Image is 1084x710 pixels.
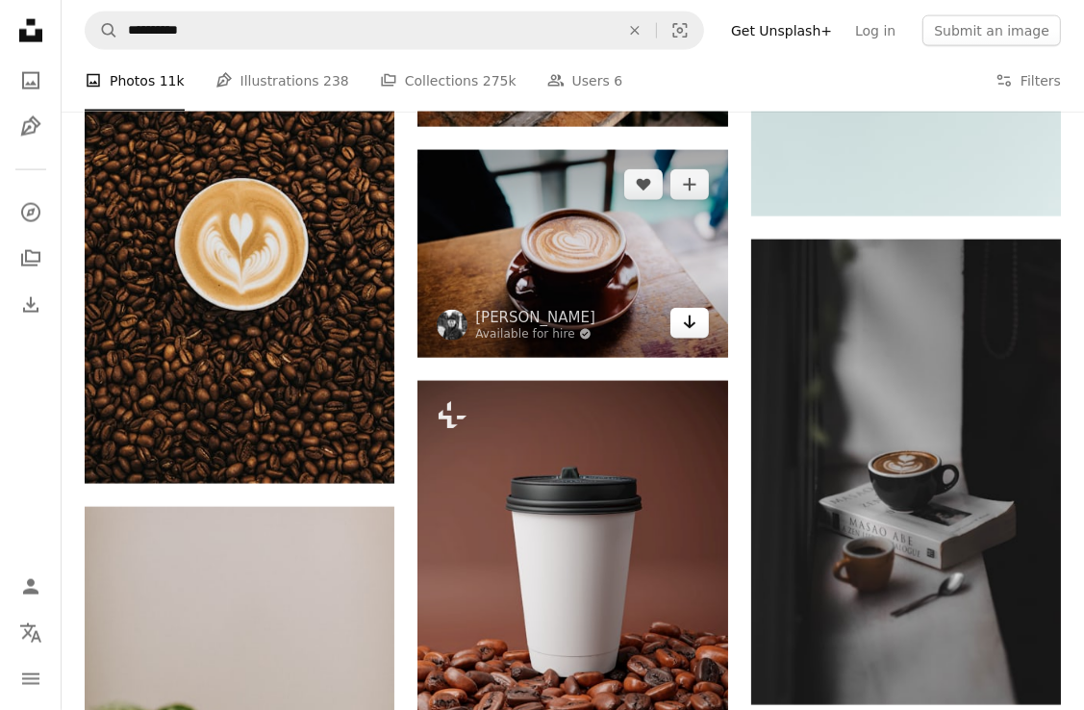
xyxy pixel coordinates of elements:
[657,13,703,49] button: Visual search
[844,15,907,46] a: Log in
[323,70,349,91] span: 238
[12,286,50,324] a: Download History
[751,464,1061,481] a: latte filled black teacup on top of book near brown cup on window
[12,108,50,146] a: Illustrations
[12,614,50,652] button: Language
[475,308,595,327] a: [PERSON_NAME]
[86,13,118,49] button: Search Unsplash
[12,62,50,100] a: Photos
[12,193,50,232] a: Explore
[483,70,517,91] span: 275k
[670,308,709,339] a: Download
[614,70,622,91] span: 6
[215,50,349,112] a: Illustrations 238
[719,15,844,46] a: Get Unsplash+
[417,245,727,263] a: latte art in brown cup in macro photography
[417,150,727,357] img: latte art in brown cup in macro photography
[624,169,663,200] button: Like
[437,310,467,341] img: Go to Jonas Jacobsson's profile
[547,50,623,112] a: Users 6
[12,12,50,54] a: Home — Unsplash
[475,327,595,342] a: Available for hire
[12,660,50,698] button: Menu
[417,592,727,609] a: a cup of coffee surrounded by coffee beans
[85,18,394,483] img: top view photography of heart latte coffee
[614,13,656,49] button: Clear
[670,169,709,200] button: Add to Collection
[85,242,394,260] a: top view photography of heart latte coffee
[85,12,704,50] form: Find visuals sitewide
[996,50,1061,112] button: Filters
[12,568,50,606] a: Log in / Sign up
[12,240,50,278] a: Collections
[751,240,1061,705] img: latte filled black teacup on top of book near brown cup on window
[380,50,517,112] a: Collections 275k
[922,15,1061,46] button: Submit an image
